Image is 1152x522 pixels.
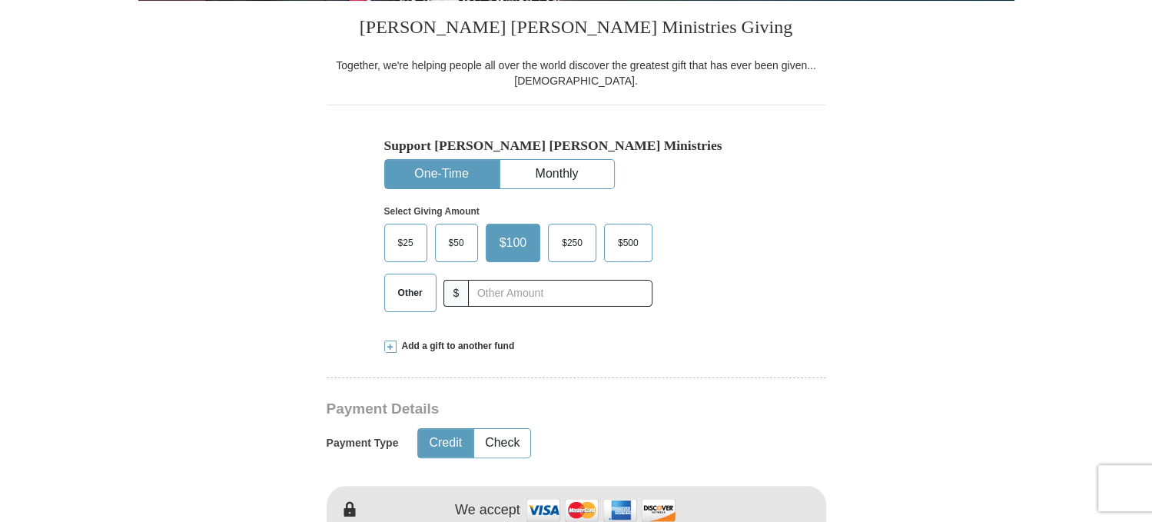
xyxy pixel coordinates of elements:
[384,206,480,217] strong: Select Giving Amount
[441,231,472,254] span: $50
[468,280,652,307] input: Other Amount
[554,231,590,254] span: $250
[492,231,535,254] span: $100
[500,160,614,188] button: Monthly
[455,502,520,519] h4: We accept
[327,1,826,58] h3: [PERSON_NAME] [PERSON_NAME] Ministries Giving
[384,138,769,154] h5: Support [PERSON_NAME] [PERSON_NAME] Ministries
[443,280,470,307] span: $
[385,160,499,188] button: One-Time
[418,429,473,457] button: Credit
[397,340,515,353] span: Add a gift to another fund
[474,429,530,457] button: Check
[390,281,430,304] span: Other
[390,231,421,254] span: $25
[327,58,826,88] div: Together, we're helping people all over the world discover the greatest gift that has ever been g...
[327,401,719,418] h3: Payment Details
[327,437,399,450] h5: Payment Type
[610,231,646,254] span: $500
